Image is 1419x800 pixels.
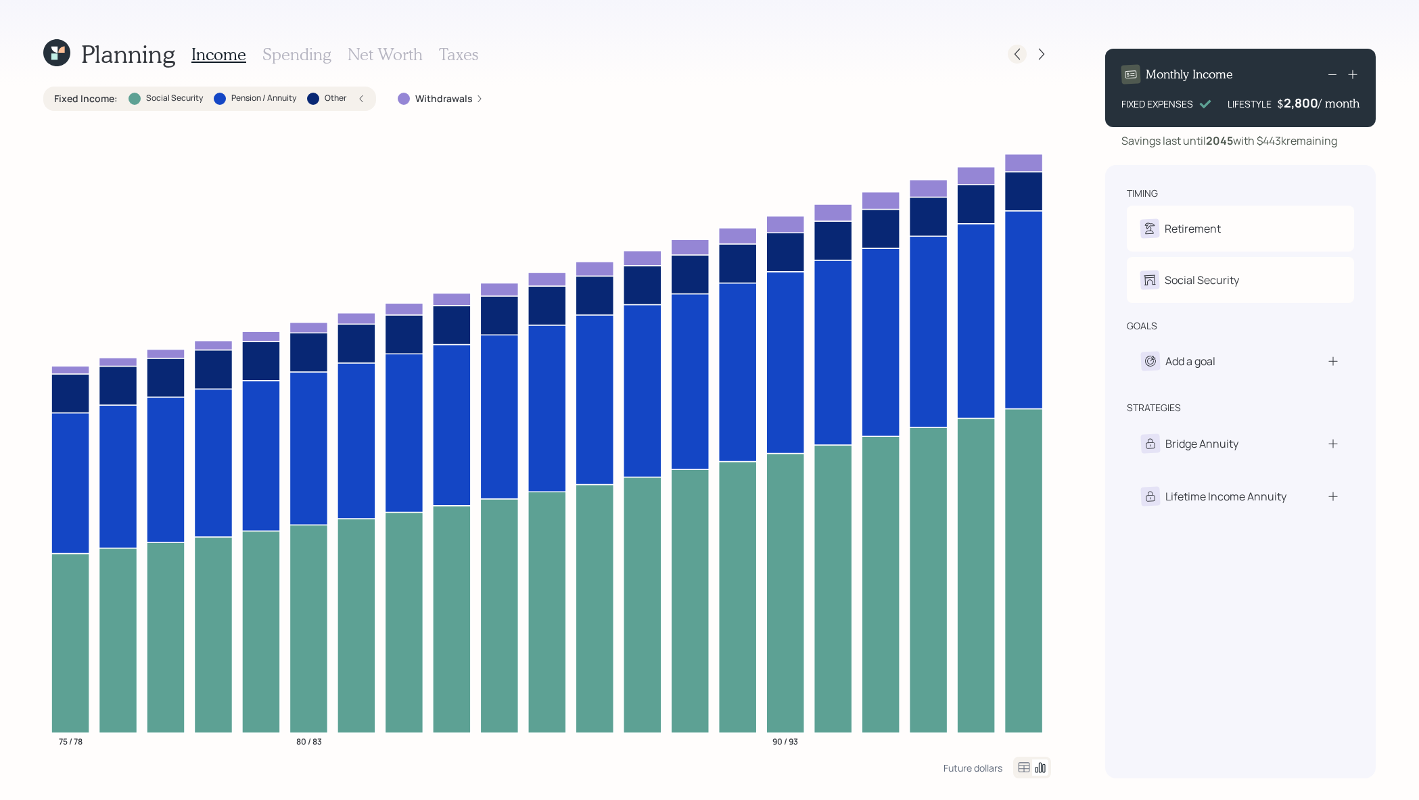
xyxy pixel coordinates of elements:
label: Fixed Income : [54,92,118,105]
div: Bridge Annuity [1165,436,1238,452]
h3: Taxes [439,45,478,64]
h4: $ [1277,96,1284,111]
b: 2045 [1206,133,1233,148]
h3: Income [191,45,246,64]
div: FIXED EXPENSES [1121,97,1193,111]
label: Other [325,93,346,104]
h1: Planning [81,39,175,68]
div: Retirement [1165,220,1221,237]
tspan: 75 / 78 [59,735,83,747]
tspan: 90 / 93 [772,735,798,747]
div: goals [1127,319,1157,333]
h3: Spending [262,45,331,64]
h4: Monthly Income [1146,67,1233,82]
label: Withdrawals [415,92,473,105]
div: Social Security [1165,272,1239,288]
h4: / month [1318,96,1359,111]
h3: Net Worth [348,45,423,64]
div: timing [1127,187,1158,200]
div: Add a goal [1165,353,1215,369]
label: Social Security [146,93,203,104]
div: Savings last until with $443k remaining [1121,133,1337,149]
div: 2,800 [1284,95,1318,111]
div: LIFESTYLE [1228,97,1272,111]
div: Future dollars [944,761,1002,774]
div: strategies [1127,401,1181,415]
label: Pension / Annuity [231,93,296,104]
tspan: 80 / 83 [296,735,322,747]
div: Lifetime Income Annuity [1165,488,1286,504]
